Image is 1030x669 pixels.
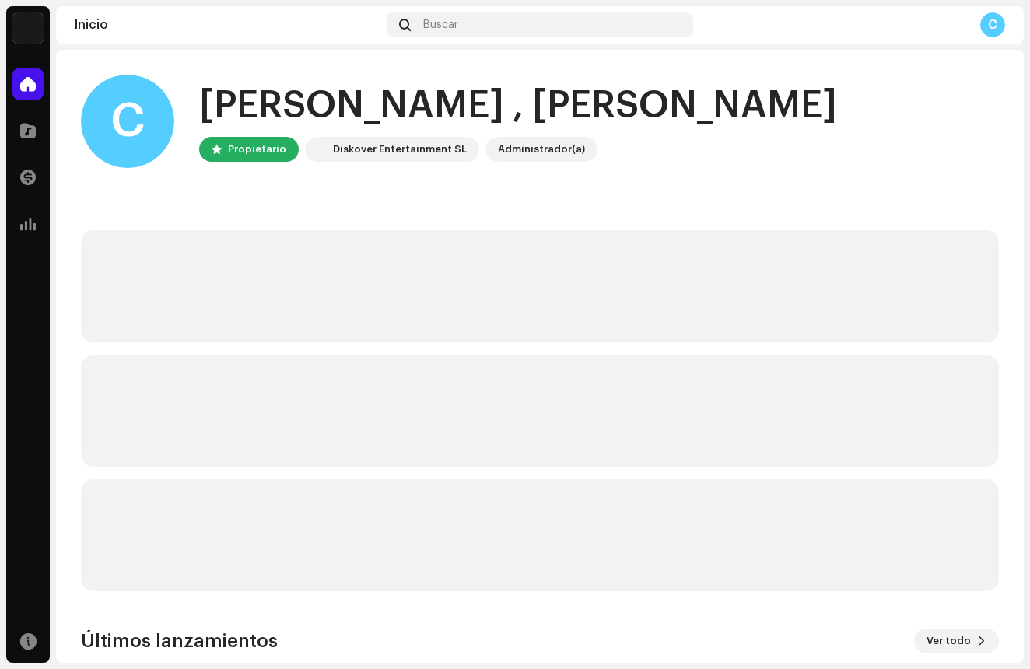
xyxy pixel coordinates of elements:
[81,75,174,168] div: C
[199,81,837,131] div: [PERSON_NAME] , [PERSON_NAME]
[81,629,278,653] h3: Últimos lanzamientos
[423,19,458,31] span: Buscar
[75,19,380,31] div: Inicio
[333,140,467,159] div: Diskover Entertainment SL
[914,629,999,653] button: Ver todo
[12,12,44,44] img: 297a105e-aa6c-4183-9ff4-27133c00f2e2
[228,140,286,159] div: Propietario
[980,12,1005,37] div: C
[498,140,585,159] div: Administrador(a)
[308,140,327,159] img: 297a105e-aa6c-4183-9ff4-27133c00f2e2
[927,625,971,657] span: Ver todo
